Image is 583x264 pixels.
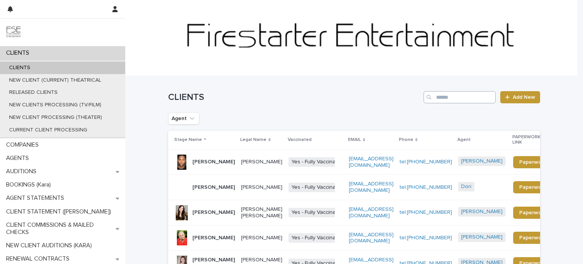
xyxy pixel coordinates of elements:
span: Paperwork [519,235,546,240]
p: CURRENT CLIENT PROCESSING [3,127,93,133]
a: tel:[PHONE_NUMBER] [400,159,452,164]
a: [PERSON_NAME] [461,234,503,240]
a: [EMAIL_ADDRESS][DOMAIN_NAME] [349,232,394,244]
tr: [PERSON_NAME][PERSON_NAME]Yes - Fully Vaccinated[EMAIL_ADDRESS][DOMAIN_NAME]tel:[PHONE_NUMBER][PE... [168,225,564,251]
p: [PERSON_NAME] [241,159,282,165]
p: AGENTS [3,155,35,162]
a: Dori [461,183,471,190]
p: [PERSON_NAME] [241,235,282,241]
a: tel:[PHONE_NUMBER] [400,235,452,240]
p: [PERSON_NAME] [241,184,282,191]
p: CLIENT COMMISSIONS & MAILED CHECKS [3,221,116,236]
p: NEW CLIENT (CURRENT) THEATRICAL [3,77,107,84]
p: [PERSON_NAME] [PERSON_NAME] [241,206,282,219]
span: Yes - Fully Vaccinated [288,233,347,243]
p: CLIENTS [3,65,36,71]
p: CLIENT STATEMENT ([PERSON_NAME]) [3,208,117,215]
a: tel:[PHONE_NUMBER] [400,185,452,190]
span: Paperwork [519,160,546,165]
p: NEW CLIENT AUDITIONS (KARA) [3,242,98,249]
span: Yes - Fully Vaccinated [288,208,347,217]
p: NEW CLIENT PROCESSING (THEATER) [3,114,108,121]
a: [PERSON_NAME] [461,158,503,164]
img: 9JgRvJ3ETPGCJDhvPVA5 [6,25,21,40]
a: Paperwork [513,181,552,193]
p: RENEWAL CONTRACTS [3,255,76,262]
input: Search [424,91,496,103]
a: [PERSON_NAME] [461,209,503,215]
p: COMPANIES [3,141,45,149]
p: NEW CLIENTS PROCESSING (TV/FILM) [3,102,107,108]
p: [PERSON_NAME] [192,184,235,191]
p: Stage Name [174,136,202,144]
p: AUDITIONS [3,168,43,175]
a: Paperwork [513,207,552,219]
span: Paperwork [519,185,546,190]
p: [PERSON_NAME] [192,209,235,216]
tr: [PERSON_NAME][PERSON_NAME]Yes - Fully Vaccinated[EMAIL_ADDRESS][DOMAIN_NAME]tel:[PHONE_NUMBER]Dor... [168,175,564,200]
a: [EMAIL_ADDRESS][DOMAIN_NAME] [349,207,394,218]
p: Phone [399,136,413,144]
p: PAPERWORK LINK [512,133,548,147]
a: [EMAIL_ADDRESS][DOMAIN_NAME] [349,181,394,193]
h1: CLIENTS [168,92,421,103]
p: RELEASED CLIENTS [3,89,64,96]
p: [PERSON_NAME] [192,159,235,165]
p: Vaccinated [288,136,312,144]
p: Legal Name [240,136,266,144]
a: tel:[PHONE_NUMBER] [400,210,452,215]
tr: [PERSON_NAME][PERSON_NAME]Yes - Fully Vaccinated[EMAIL_ADDRESS][DOMAIN_NAME]tel:[PHONE_NUMBER][PE... [168,149,564,175]
p: AGENT STATEMENTS [3,194,70,202]
span: Add New [513,95,535,100]
p: EMAIL [348,136,361,144]
p: Agent [457,136,471,144]
span: Yes - Fully Vaccinated [288,183,347,192]
a: [EMAIL_ADDRESS][DOMAIN_NAME] [349,156,394,168]
button: Agent [168,112,199,125]
p: [PERSON_NAME] [192,235,235,241]
p: BOOKINGS (Kara) [3,181,57,188]
a: Paperwork [513,232,552,244]
tr: [PERSON_NAME][PERSON_NAME] [PERSON_NAME]Yes - Fully Vaccinated[EMAIL_ADDRESS][DOMAIN_NAME]tel:[PH... [168,200,564,225]
a: Add New [500,91,540,103]
p: CLIENTS [3,49,35,57]
a: Paperwork [513,156,552,168]
span: Paperwork [519,210,546,215]
span: Yes - Fully Vaccinated [288,157,347,167]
